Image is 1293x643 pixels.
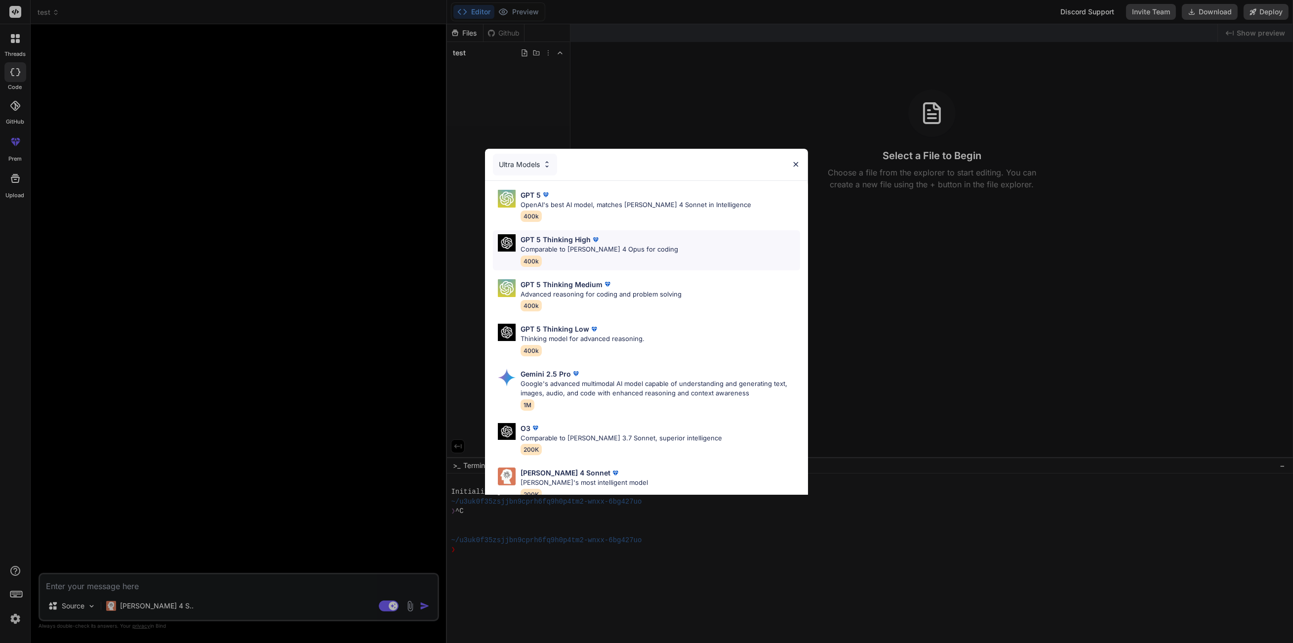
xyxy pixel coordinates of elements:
p: Google's advanced multimodal AI model capable of understanding and generating text, images, audio... [521,379,801,398]
img: Pick Models [543,160,551,169]
img: premium [610,468,620,478]
img: Pick Models [498,190,516,208]
span: 200K [521,489,542,500]
img: Pick Models [498,279,516,297]
img: Pick Models [498,324,516,341]
p: Comparable to [PERSON_NAME] 4 Opus for coding [521,245,678,255]
p: OpenAI's best AI model, matches [PERSON_NAME] 4 Sonnet in Intelligence [521,200,751,210]
span: 400k [521,345,542,356]
span: 400k [521,300,542,311]
img: Pick Models [498,423,516,440]
img: Pick Models [498,369,516,386]
p: O3 [521,423,530,433]
img: Pick Models [498,468,516,485]
div: Ultra Models [493,154,557,175]
p: Gemini 2.5 Pro [521,369,571,379]
span: 1M [521,399,534,411]
img: Pick Models [498,234,516,252]
img: close [792,160,800,169]
span: 200K [521,444,542,455]
p: Thinking model for advanced reasoning. [521,334,645,344]
p: [PERSON_NAME] 4 Sonnet [521,468,610,478]
img: premium [571,369,581,379]
span: 400k [521,211,542,222]
img: premium [603,279,612,289]
p: Advanced reasoning for coding and problem solving [521,290,682,300]
p: GPT 5 [521,190,541,200]
p: GPT 5 Thinking Low [521,324,589,334]
p: Comparable to [PERSON_NAME] 3.7 Sonnet, superior intelligence [521,433,722,443]
img: premium [530,423,540,433]
img: premium [591,235,601,245]
p: GPT 5 Thinking High [521,234,591,245]
img: premium [589,324,599,334]
span: 400k [521,256,542,267]
img: premium [541,190,551,200]
p: GPT 5 Thinking Medium [521,279,603,290]
p: [PERSON_NAME]'s most intelligent model [521,478,648,488]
